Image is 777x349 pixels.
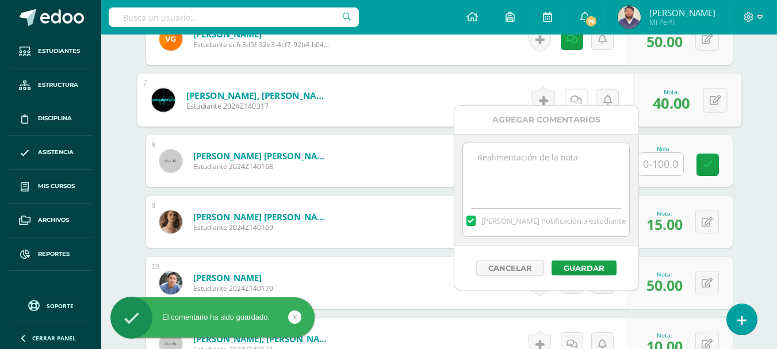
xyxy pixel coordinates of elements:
div: Nota: [646,270,683,278]
a: [PERSON_NAME] [PERSON_NAME] [193,211,331,223]
img: 6a87f980f9af73164d496323457cac94.png [159,210,182,233]
span: Soporte [47,302,74,310]
span: Asistencia [38,148,74,157]
span: 50.00 [646,275,683,295]
span: Estudiantes [38,47,80,56]
input: 0-100.0 [638,153,683,175]
div: El comentario ha sido guardado. [110,312,315,323]
div: Nota [638,146,688,152]
a: [PERSON_NAME], [PERSON_NAME] [186,89,328,101]
span: 75 [585,15,598,28]
span: Archivos [38,216,69,225]
span: Disciplina [38,114,72,123]
span: Estudiante 2024Z140169 [193,223,331,232]
div: Nota: [646,331,683,339]
a: Estructura [9,68,92,102]
span: 15.00 [646,214,683,234]
img: 5b9d32d8039fc0f073f852f4cbe19f0d.png [159,28,182,51]
span: Estudiante 2024Z140170 [193,283,273,293]
button: Guardar [552,260,617,275]
span: Mi Perfil [649,17,715,27]
div: Nota: [646,209,683,217]
div: Agregar Comentarios [454,106,638,134]
span: [PERSON_NAME] notificación a estudiante [481,216,626,226]
span: 40.00 [653,93,690,113]
a: [PERSON_NAME] [193,272,273,283]
img: 2123a95bfc17dca0ea2b34e722d31474.png [159,271,182,294]
span: 50.00 [646,32,683,51]
img: b24eb43bdcb81c515ee16569479ce8c1.png [151,88,175,112]
span: [PERSON_NAME] [649,7,715,18]
button: Cancelar [476,260,544,276]
span: Cerrar panel [32,334,76,342]
a: Disciplina [9,102,92,136]
a: [PERSON_NAME] [PERSON_NAME] [193,150,331,162]
span: Estudiante 2024Z140168 [193,162,331,171]
a: Archivos [9,204,92,237]
a: Soporte [14,297,87,313]
span: Estructura [38,80,78,90]
a: Mis cursos [9,170,92,204]
span: Mis cursos [38,182,75,191]
a: Reportes [9,237,92,271]
div: Nota: [653,87,690,95]
span: Reportes [38,250,70,259]
span: Estudiante 2024Z140317 [186,101,328,112]
span: Estudiante ecfc3d5f-32e3-4cf7-92b4-b043cdce1c61 [193,40,331,49]
a: Estudiantes [9,34,92,68]
a: Asistencia [9,136,92,170]
input: Busca un usuario... [109,7,359,27]
img: 1759cf95f6b189d69a069e26bb5613d3.png [618,6,641,29]
img: 45x45 [159,149,182,172]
